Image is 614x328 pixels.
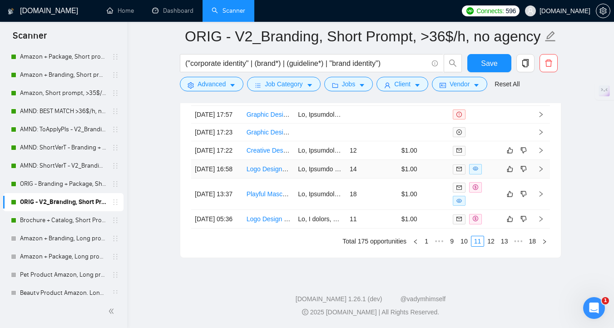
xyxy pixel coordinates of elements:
[542,239,547,244] span: right
[539,236,550,247] li: Next Page
[346,179,398,210] td: 18
[20,48,106,66] a: Amazon + Package, Short prompt, >35$/h, no agency
[410,236,421,247] li: Previous Page
[596,7,610,15] span: setting
[398,141,450,160] td: $1.00
[152,7,193,15] a: dashboardDashboard
[471,236,484,246] a: 11
[107,7,134,15] a: homeHome
[473,166,478,171] span: eye
[247,147,407,154] a: Creative Designer Needed to Recreate Restaurant Menu
[108,307,117,316] span: double-left
[520,215,527,223] span: dislike
[20,193,106,211] a: ORIG - V2_Branding, Short Prompt, >36$/h, no agency
[243,160,295,179] td: Logo Designer Needed for Ballher Sports Club
[518,189,529,199] button: dislike
[432,236,446,247] li: Previous 5 Pages
[112,199,119,206] span: holder
[446,236,457,247] li: 9
[583,297,605,319] iframe: Intercom live chat
[324,77,373,91] button: folderJobscaret-down
[526,236,539,246] a: 18
[296,295,382,303] a: [DOMAIN_NAME] 1.26.1 (dev)
[520,147,527,154] span: dislike
[458,236,470,246] a: 10
[440,82,446,89] span: idcard
[180,77,243,91] button: settingAdvancedcaret-down
[520,190,527,198] span: dislike
[485,236,497,246] a: 12
[265,79,302,89] span: Job Category
[538,216,544,222] span: right
[376,77,428,91] button: userClientcaret-down
[400,295,446,303] a: @vadymhimself
[247,77,320,91] button: barsJob Categorycaret-down
[302,309,308,315] span: copyright
[456,185,462,190] span: mail
[596,4,610,18] button: setting
[112,53,119,60] span: holder
[20,102,106,120] a: AMND: BEST MATCH >36$/h, no agency
[498,236,511,246] a: 13
[247,129,465,136] a: Graphic Designer for Packaging, Manuals & Branded Materials (Nail Industry)
[112,144,119,151] span: holder
[112,126,119,133] span: holder
[394,79,411,89] span: Client
[602,297,609,304] span: 1
[188,82,194,89] span: setting
[527,8,534,14] span: user
[505,164,515,174] button: like
[456,166,462,172] span: mail
[507,147,513,154] span: like
[247,215,359,223] a: Logo Design for [GEOGRAPHIC_DATA]
[191,179,243,210] td: [DATE] 13:37
[410,236,421,247] button: left
[307,82,313,89] span: caret-down
[134,308,607,317] div: 2025 [DOMAIN_NAME] | All Rights Reserved.
[185,58,428,69] input: Search Freelance Jobs...
[539,236,550,247] button: right
[359,82,365,89] span: caret-down
[413,239,418,244] span: left
[450,79,470,89] span: Vendor
[20,284,106,302] a: Beauty Product Amazon, Long prompt, >35$/h, no agency
[398,160,450,179] td: $1.00
[20,248,106,266] a: Amazon + Package, Long prompt, >35$/h, no agency
[447,236,457,246] a: 9
[112,235,119,242] span: holder
[516,54,535,72] button: copy
[342,236,406,247] li: Total 175 opportunities
[596,7,610,15] a: setting
[20,157,106,175] a: AMND: ShortVerT - V2_Branding, Short Prompt, >36$/h, no agency
[507,190,513,198] span: like
[466,7,474,15] img: upwork-logo.png
[456,112,462,117] span: exclamation-circle
[191,160,243,179] td: [DATE] 16:58
[505,145,515,156] button: like
[8,4,14,19] img: logo
[444,54,462,72] button: search
[20,139,106,157] a: AMND: ShortVerT - Branding + Package, Short Prompt, >36$/h, no agency
[456,129,462,135] span: close-circle
[432,236,446,247] span: •••
[456,216,462,222] span: mail
[507,165,513,173] span: like
[20,266,106,284] a: Pet Product Amazon, Long prompt, >35$/h, no agency
[243,141,295,160] td: Creative Designer Needed to Recreate Restaurant Menu
[112,217,119,224] span: holder
[112,162,119,169] span: holder
[112,271,119,278] span: holder
[191,210,243,229] td: [DATE] 05:36
[20,120,106,139] a: AMND: ToApplyPls - V2_Branding, Short Prompt, >36$/h, no agency
[518,164,529,174] button: dislike
[525,236,539,247] li: 18
[505,214,515,224] button: like
[198,79,226,89] span: Advanced
[457,236,471,247] li: 10
[517,59,534,67] span: copy
[112,71,119,79] span: holder
[384,82,391,89] span: user
[20,84,106,102] a: Amazon, Short prompt, >35$/h, no agency
[212,7,245,15] a: searchScanner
